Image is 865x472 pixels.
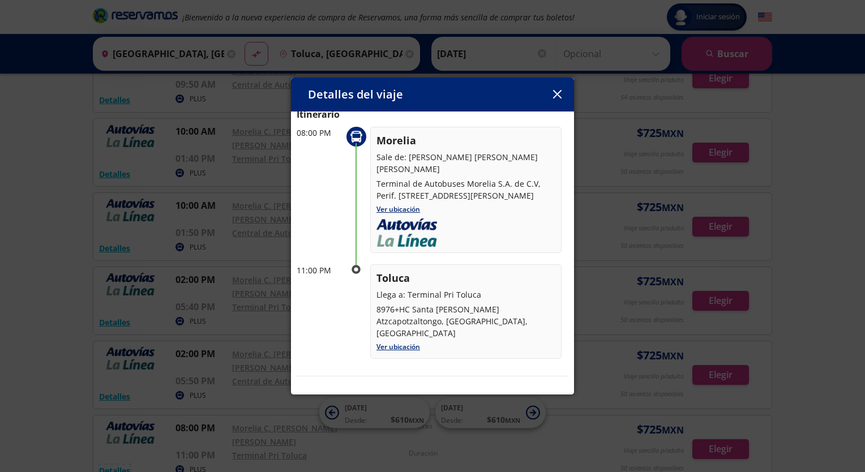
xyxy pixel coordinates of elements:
[376,271,555,286] p: Toluca
[376,218,437,247] img: Logo_Autovias_LaLinea_VERT.png
[376,133,555,148] p: Morelia
[297,393,568,407] p: Amenidades y servicios
[376,178,555,201] p: Terminal de Autobuses Morelia S.A. de C.V, Perif. [STREET_ADDRESS][PERSON_NAME]
[308,86,403,103] p: Detalles del viaje
[376,204,420,214] a: Ver ubicación
[376,303,555,339] p: 8976+HC Santa [PERSON_NAME] Atzcapotzaltongo, [GEOGRAPHIC_DATA], [GEOGRAPHIC_DATA]
[297,127,342,139] p: 08:00 PM
[297,264,342,276] p: 11:00 PM
[376,289,555,301] p: Llega a: Terminal Pri Toluca
[376,151,555,175] p: Sale de: [PERSON_NAME] [PERSON_NAME] [PERSON_NAME]
[297,108,568,121] p: Itinerario
[376,342,420,351] a: Ver ubicación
